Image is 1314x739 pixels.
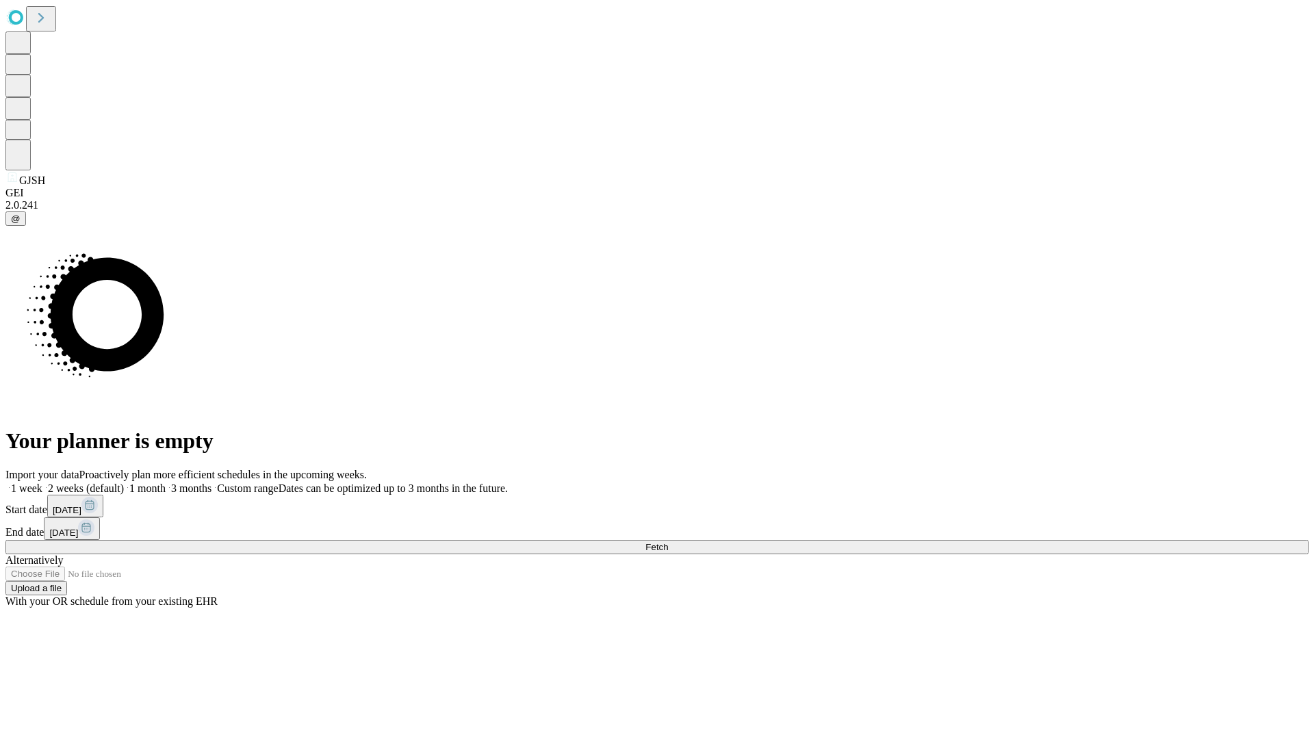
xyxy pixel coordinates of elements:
span: With your OR schedule from your existing EHR [5,595,218,607]
span: GJSH [19,174,45,186]
div: 2.0.241 [5,199,1309,211]
span: Fetch [645,542,668,552]
button: [DATE] [44,517,100,540]
span: Dates can be optimized up to 3 months in the future. [279,482,508,494]
div: End date [5,517,1309,540]
button: Fetch [5,540,1309,554]
div: Start date [5,495,1309,517]
div: GEI [5,187,1309,199]
h1: Your planner is empty [5,428,1309,454]
button: Upload a file [5,581,67,595]
span: 3 months [171,482,211,494]
span: 1 month [129,482,166,494]
span: @ [11,213,21,224]
span: [DATE] [53,505,81,515]
span: [DATE] [49,528,78,538]
span: 1 week [11,482,42,494]
span: Proactively plan more efficient schedules in the upcoming weeks. [79,469,367,480]
button: [DATE] [47,495,103,517]
button: @ [5,211,26,226]
span: Custom range [217,482,278,494]
span: Alternatively [5,554,63,566]
span: Import your data [5,469,79,480]
span: 2 weeks (default) [48,482,124,494]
